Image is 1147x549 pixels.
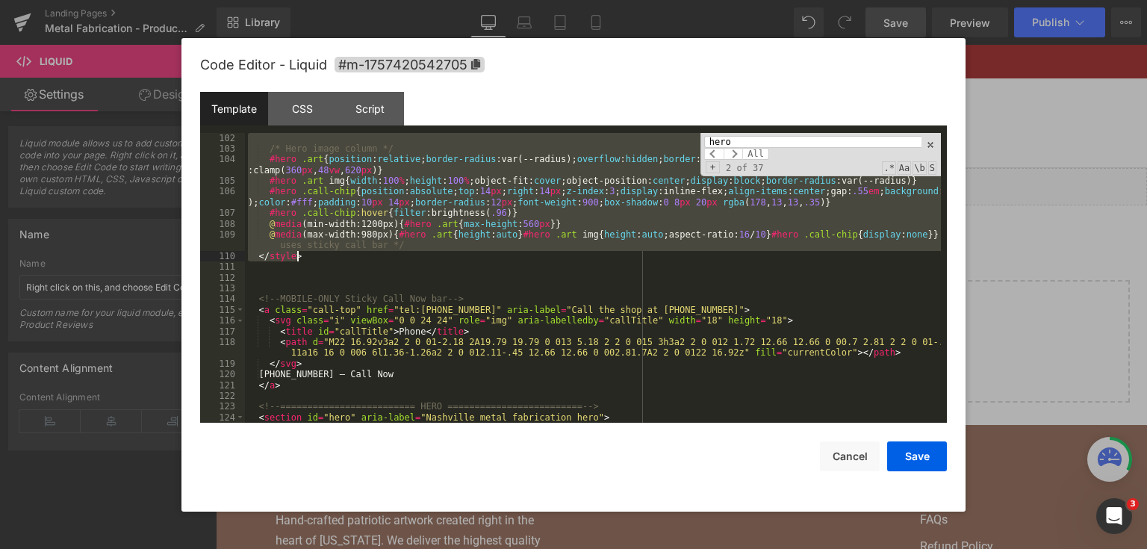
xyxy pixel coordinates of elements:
span: 2 of 37 [720,163,770,173]
div: 106 [200,186,245,208]
div: 122 [200,391,245,401]
input: Search for [704,136,921,148]
div: 105 [200,176,245,186]
div: 118 [200,337,245,359]
div: 117 [200,326,245,337]
a: Refund Policy [704,493,871,511]
div: CSS [268,92,336,125]
iframe: Intercom live chat [1096,498,1132,534]
div: 116 [200,315,245,326]
span: Toggel Replace mode [706,161,720,173]
div: 115 [200,305,245,315]
div: 114 [200,294,245,304]
span: Alt-Enter [742,148,769,160]
a: Handcrafted in [US_STATE] • 100% American Made • Free Shipping Over $100 [234,11,697,22]
a: Explore Blocks [326,270,460,300]
div: 107 [200,208,245,218]
div: 120 [200,369,245,379]
div: 124 [200,412,245,423]
h2: Support [704,436,871,451]
span: CaseSensitive Search [898,161,911,175]
div: 112 [200,273,245,283]
div: 110 [200,251,245,261]
a: FAQs [704,466,871,484]
p: or Drag & Drop elements from left sidebar [42,312,890,323]
div: 119 [200,359,245,369]
div: Script [336,92,404,125]
div: Template [200,92,268,125]
div: 121 [200,380,245,391]
button: Cancel [820,441,880,471]
span: Click to copy [335,57,485,72]
span: Search In Selection [928,161,936,175]
span: RegExp Search [882,161,895,175]
div: 103 [200,143,245,154]
div: 102 [200,133,245,143]
div: 123 [200,401,245,412]
div: 111 [200,261,245,272]
span: Whole Word Search [913,161,926,175]
div: 109 [200,229,245,251]
h2: American-Made Excellence [60,436,344,451]
div: 104 [200,154,245,176]
button: Save [887,441,947,471]
a: Add Single Section [472,270,606,300]
div: 113 [200,283,245,294]
span: 3 [1127,498,1139,510]
div: 108 [200,219,245,229]
p: Hand-crafted patriotic artwork created right in the heart of [US_STATE]. We deliver the highest q... [60,466,344,525]
span: Code Editor - Liquid [200,57,327,72]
